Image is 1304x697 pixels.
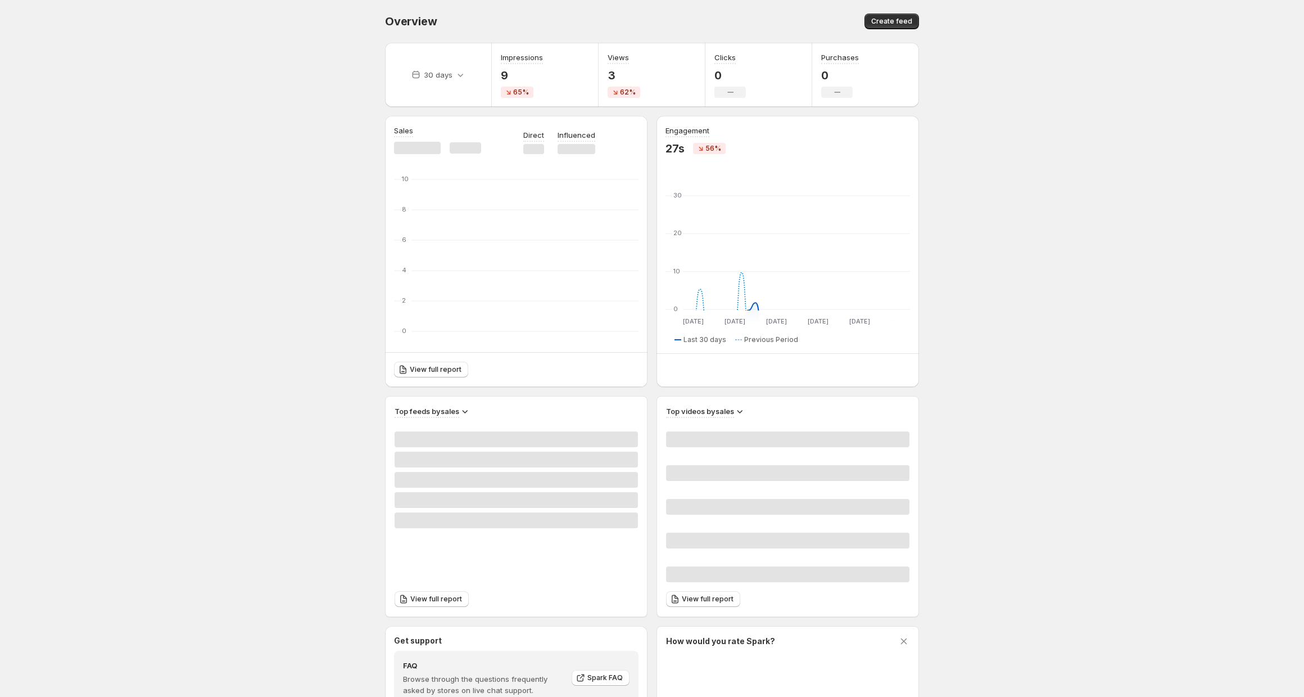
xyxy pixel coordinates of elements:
[394,362,468,377] a: View full report
[871,17,912,26] span: Create feed
[402,205,406,213] text: 8
[864,14,919,29] button: Create feed
[513,88,529,97] span: 65%
[501,69,543,82] p: 9
[682,595,733,604] span: View full report
[821,69,859,82] p: 0
[572,670,630,686] a: Spark FAQ
[714,69,746,82] p: 0
[821,52,859,63] h3: Purchases
[523,129,544,141] p: Direct
[608,52,629,63] h3: Views
[666,591,740,607] a: View full report
[808,317,828,325] text: [DATE]
[402,236,406,244] text: 6
[394,125,413,136] h3: Sales
[673,191,682,199] text: 30
[673,229,682,237] text: 20
[403,660,564,671] h4: FAQ
[410,595,462,604] span: View full report
[665,142,684,155] p: 27s
[385,15,437,28] span: Overview
[714,52,736,63] h3: Clicks
[673,305,678,313] text: 0
[394,635,442,646] h3: Get support
[666,636,775,647] h3: How would you rate Spark?
[587,673,623,682] span: Spark FAQ
[501,52,543,63] h3: Impressions
[403,673,564,696] p: Browse through the questions frequently asked by stores on live chat support.
[683,317,704,325] text: [DATE]
[402,266,406,274] text: 4
[424,69,452,80] p: 30 days
[395,591,469,607] a: View full report
[402,175,409,183] text: 10
[395,406,459,417] h3: Top feeds by sales
[410,365,461,374] span: View full report
[665,125,709,136] h3: Engagement
[402,327,406,335] text: 0
[705,144,721,153] span: 56%
[608,69,640,82] p: 3
[673,267,680,275] text: 10
[558,129,595,141] p: Influenced
[620,88,636,97] span: 62%
[666,406,734,417] h3: Top videos by sales
[402,296,406,304] text: 2
[744,335,798,344] span: Previous Period
[766,317,787,325] text: [DATE]
[683,335,726,344] span: Last 30 days
[849,317,870,325] text: [DATE]
[725,317,745,325] text: [DATE]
